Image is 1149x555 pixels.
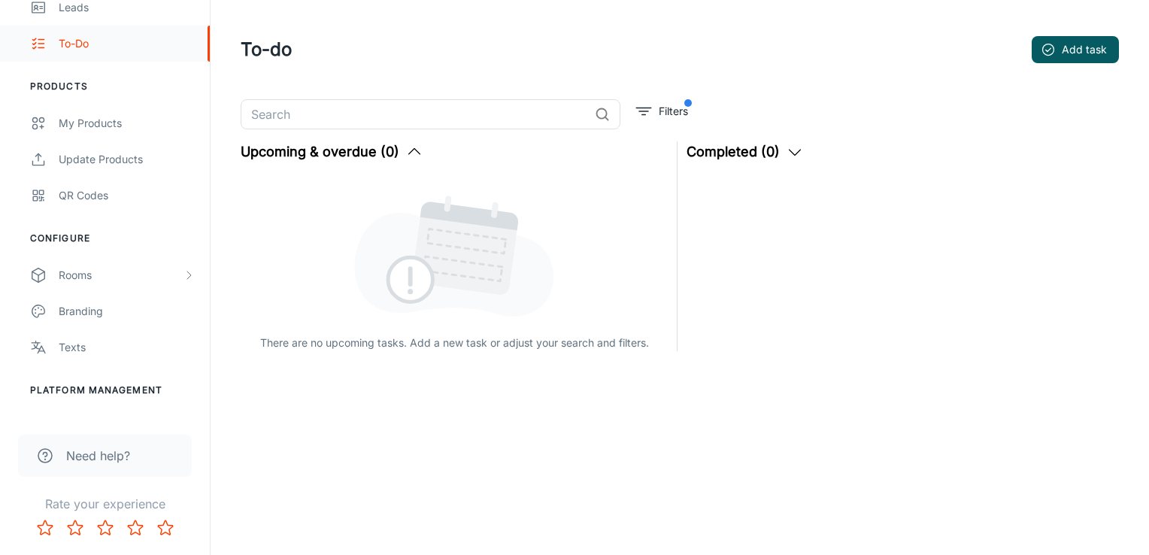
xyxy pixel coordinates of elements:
span: Need help? [66,447,130,465]
div: Branding [59,303,195,320]
p: Filters [659,103,688,120]
button: filter [632,99,692,123]
button: Add task [1032,36,1119,63]
button: Upcoming & overdue (0) [241,141,423,162]
div: Texts [59,339,195,356]
h1: To-do [241,36,292,63]
div: My Products [59,115,195,132]
div: Rooms [59,267,183,284]
button: Completed (0) [687,141,804,162]
div: Update Products [59,151,195,168]
div: To-do [59,35,195,52]
input: Search [241,99,589,129]
div: QR Codes [59,187,195,204]
p: There are no upcoming tasks. Add a new task or adjust your search and filters. [260,335,649,351]
img: upcoming_and_overdue_tasks_empty_state.svg [354,193,554,317]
